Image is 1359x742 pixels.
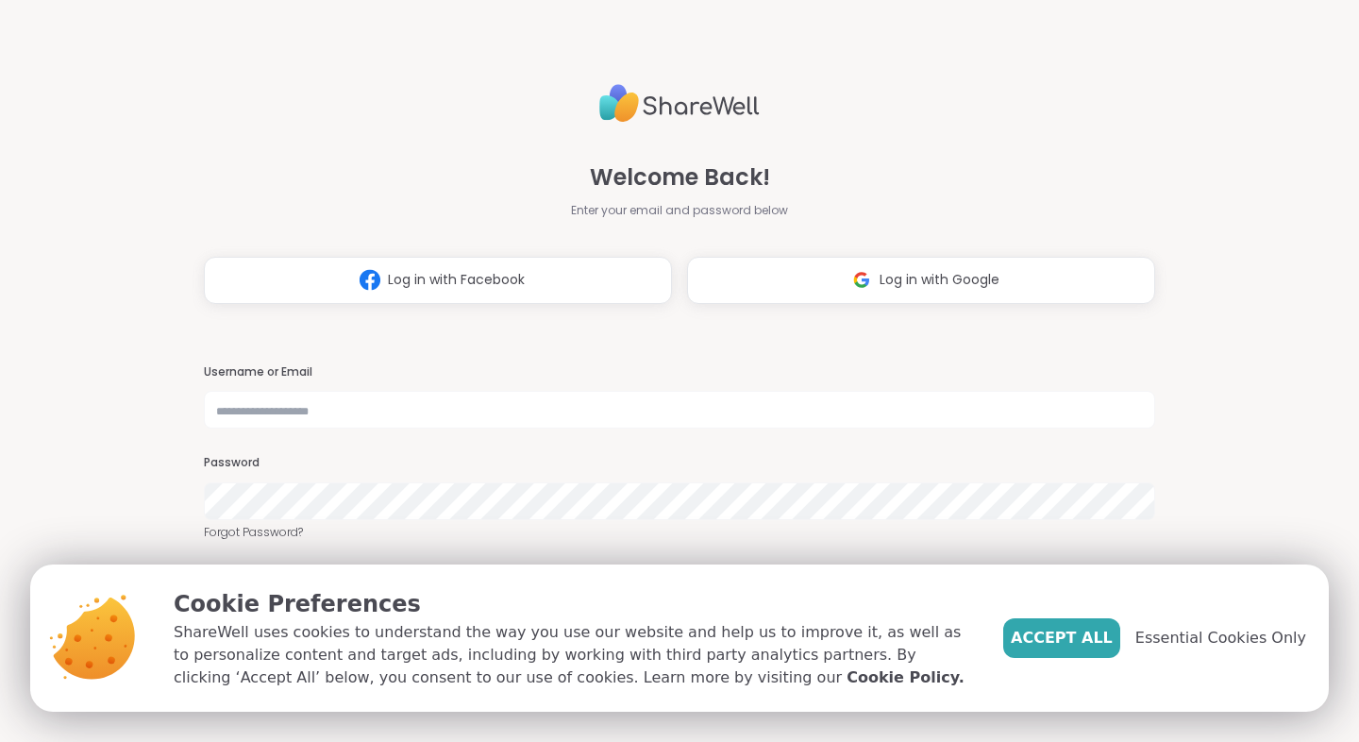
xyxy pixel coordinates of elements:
img: ShareWell Logo [599,76,760,130]
a: Forgot Password? [204,524,1155,541]
span: Log in with Facebook [388,270,525,290]
p: ShareWell uses cookies to understand the way you use our website and help us to improve it, as we... [174,621,973,689]
a: Cookie Policy. [847,666,964,689]
h3: Password [204,455,1155,471]
button: Log in with Google [687,257,1155,304]
span: Essential Cookies Only [1135,627,1306,649]
span: Accept All [1011,627,1113,649]
button: Accept All [1003,618,1120,658]
span: Welcome Back! [590,160,770,194]
img: ShareWell Logomark [352,262,388,297]
p: Cookie Preferences [174,587,973,621]
span: Enter your email and password below [571,202,788,219]
button: Log in with Facebook [204,257,672,304]
h3: Username or Email [204,364,1155,380]
img: ShareWell Logomark [844,262,880,297]
span: Log in with Google [880,270,999,290]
